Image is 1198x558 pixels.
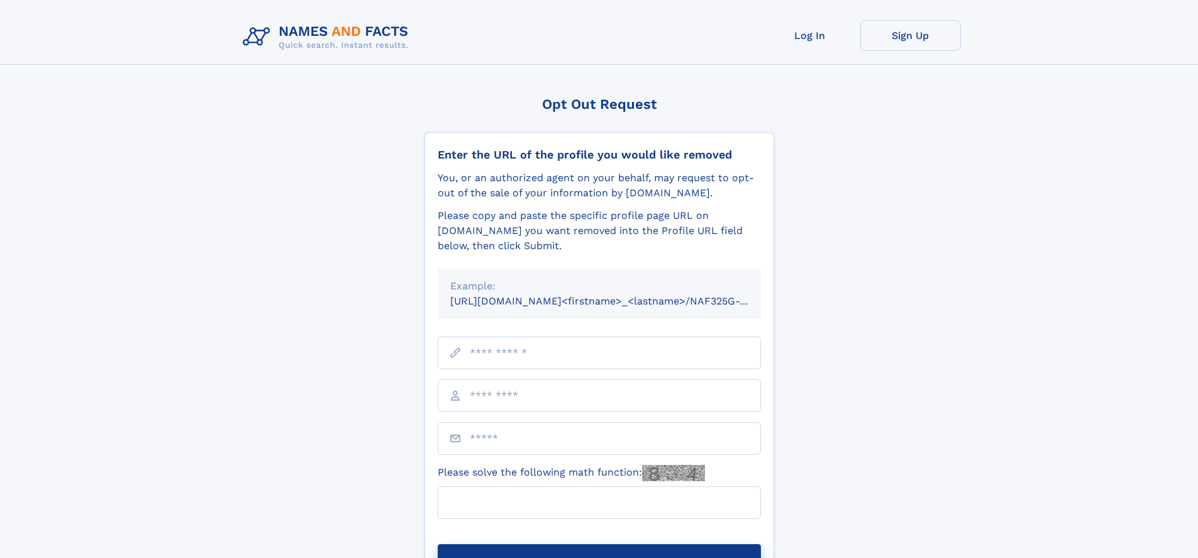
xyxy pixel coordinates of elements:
[438,170,761,201] div: You, or an authorized agent on your behalf, may request to opt-out of the sale of your informatio...
[450,279,748,294] div: Example:
[424,96,774,112] div: Opt Out Request
[450,295,785,307] small: [URL][DOMAIN_NAME]<firstname>_<lastname>/NAF325G-xxxxxxxx
[238,20,419,54] img: Logo Names and Facts
[860,20,961,51] a: Sign Up
[438,465,705,481] label: Please solve the following math function:
[760,20,860,51] a: Log In
[438,148,761,162] div: Enter the URL of the profile you would like removed
[438,208,761,254] div: Please copy and paste the specific profile page URL on [DOMAIN_NAME] you want removed into the Pr...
